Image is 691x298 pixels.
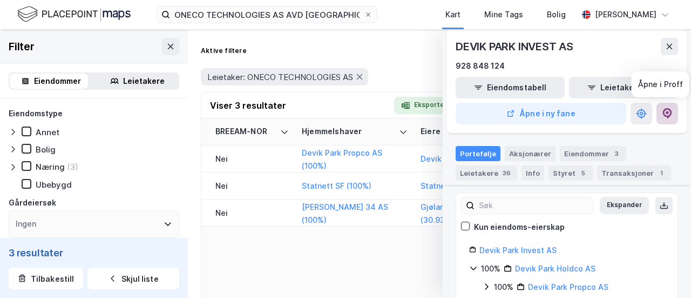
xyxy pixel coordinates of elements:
button: Åpne i ny fane [456,103,626,124]
button: Ekspander [600,197,649,214]
div: Gårdeiersøk [9,196,56,209]
div: 36 [500,168,513,178]
div: 5 [578,168,588,178]
div: 3 resultater [9,246,179,259]
div: Styret [548,165,593,181]
div: [PERSON_NAME] [595,8,656,21]
input: Søk på adresse, matrikkel, gårdeiere, leietakere eller personer [170,6,364,23]
div: 3 [611,148,622,159]
img: logo.f888ab2527a4732fd821a326f86c7f29.svg [17,5,131,24]
div: Bolig [547,8,566,21]
div: 928 848 124 [456,59,505,72]
div: Aksjonærer [505,146,555,161]
div: Filter [9,38,35,55]
div: Eiendommer [560,146,626,161]
input: Søk [475,197,593,214]
a: Devik Park Propco AS [528,282,608,292]
button: Leietakertabell [569,77,678,98]
div: Eiere [421,127,513,137]
div: 100% [481,262,500,275]
div: Nei [215,180,289,191]
div: Leietakere [456,165,517,181]
button: Tilbakestill [9,268,83,289]
div: Portefølje [456,146,500,161]
div: Info [521,165,544,181]
div: 1 [656,168,667,178]
div: Ubebygd [36,180,72,190]
div: (3) [67,162,78,172]
div: Nei [215,207,289,218]
div: DEVIK PARK INVEST AS [456,38,575,55]
div: Transaksjoner [597,165,671,181]
div: Nei [215,153,289,164]
div: Næring [36,162,65,172]
div: Mine Tags [484,8,523,21]
button: Eiendomstabell [456,77,565,98]
div: Kun eiendoms-eierskap [474,221,565,234]
a: Devik Park Invest AS [479,246,557,255]
div: Viser 3 resultater [210,99,286,112]
div: Kontrollprogram for chat [637,246,691,298]
div: Annet [36,127,59,137]
div: Kart [445,8,460,21]
div: Hjemmelshaver [302,127,395,137]
button: Eksporter til Excel [394,97,482,114]
div: Eiendommer [34,75,81,88]
div: 100% [494,281,513,294]
a: Devik Park Holdco AS [515,264,595,273]
div: BREEAM-NOR [215,127,276,137]
iframe: Chat Widget [637,246,691,298]
div: Leietakere [123,75,165,88]
div: Eiendomstype [9,107,63,120]
button: Skjul liste [87,268,179,289]
div: Bolig [36,144,56,155]
div: Ingen [16,217,36,230]
div: Aktive filtere [201,47,247,55]
span: Leietaker: ONECO TECHNOLOGIES AS [207,72,353,82]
